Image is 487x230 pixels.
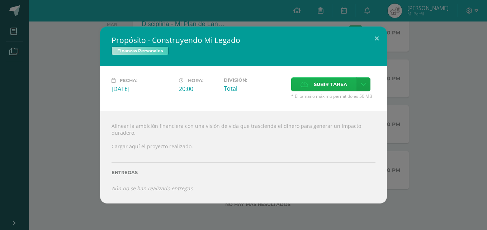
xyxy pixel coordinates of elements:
span: Hora: [188,78,203,83]
span: Subir tarea [314,78,347,91]
label: División: [224,77,285,83]
i: Aún no se han realizado entregas [112,185,193,192]
div: [DATE] [112,85,173,93]
button: Close (Esc) [367,27,387,51]
span: Finanzas Personales [112,47,169,55]
span: Fecha: [120,78,137,83]
div: 20:00 [179,85,218,93]
div: Alinear la ambición financiera con una visión de vida que trascienda el dinero para generar un im... [100,111,387,203]
h2: Propósito - Construyendo Mi Legado [112,35,375,45]
span: * El tamaño máximo permitido es 50 MB [291,93,375,99]
label: Entregas [112,170,375,175]
div: Total [224,85,285,92]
